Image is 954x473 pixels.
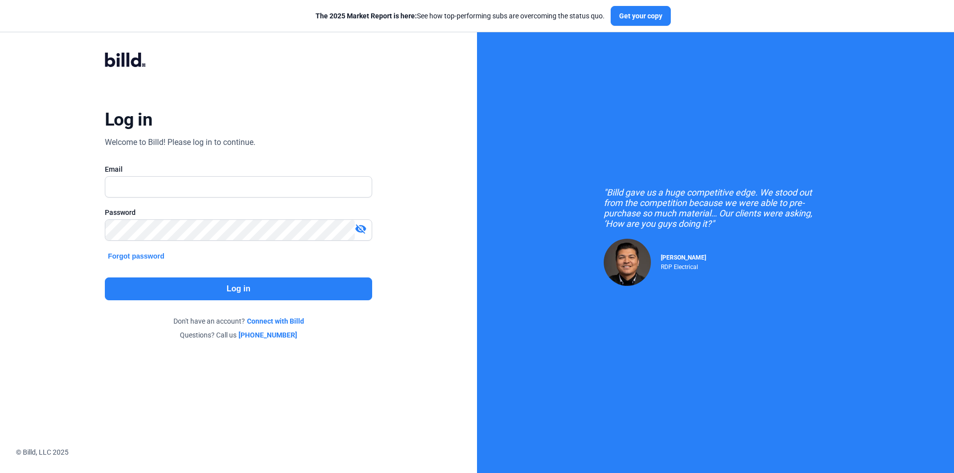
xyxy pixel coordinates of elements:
div: RDP Electrical [661,261,706,270]
button: Log in [105,277,372,300]
div: "Billd gave us a huge competitive edge. We stood out from the competition because we were able to... [604,187,827,229]
div: Don't have an account? [105,316,372,326]
img: Raul Pacheco [604,239,651,286]
div: See how top-performing subs are overcoming the status quo. [316,11,605,21]
div: Questions? Call us [105,330,372,340]
button: Forgot password [105,251,167,262]
div: Password [105,207,372,217]
div: Email [105,164,372,174]
span: The 2025 Market Report is here: [316,12,417,20]
span: [PERSON_NAME] [661,254,706,261]
div: Log in [105,109,152,131]
mat-icon: visibility_off [355,223,367,235]
a: Connect with Billd [247,316,304,326]
div: Welcome to Billd! Please log in to continue. [105,136,255,148]
a: [PHONE_NUMBER] [238,330,297,340]
button: Get your copy [611,6,671,26]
